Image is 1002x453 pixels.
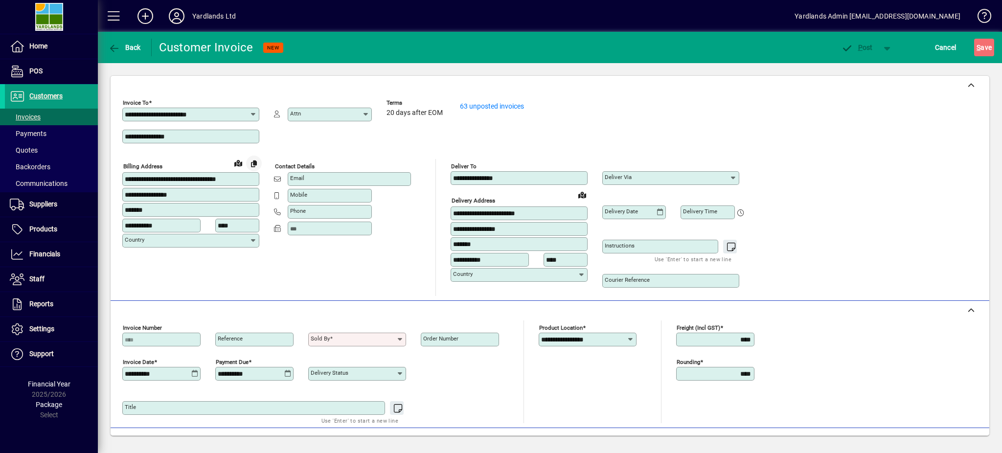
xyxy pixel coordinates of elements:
span: 20 days after EOM [387,109,443,117]
a: Suppliers [5,192,98,217]
span: Financials [29,250,60,258]
span: ave [977,40,992,55]
mat-label: Courier Reference [605,276,650,283]
button: Product [918,433,967,451]
span: Package [36,401,62,408]
span: Financial Year [28,380,70,388]
span: Communications [10,180,68,187]
mat-label: Rounding [677,359,700,365]
a: Products [5,217,98,242]
mat-label: Country [125,236,144,243]
span: S [977,44,980,51]
span: Products [29,225,57,233]
button: Copy to Delivery address [246,156,262,171]
mat-label: Phone [290,207,306,214]
span: Staff [29,275,45,283]
div: Yardlands Ltd [192,8,236,24]
span: Terms [387,100,445,106]
button: Cancel [933,39,959,56]
button: Back [106,39,143,56]
mat-label: Delivery date [605,208,638,215]
a: Financials [5,242,98,267]
span: Back [108,44,141,51]
mat-label: Country [453,271,473,277]
a: Knowledge Base [970,2,990,34]
mat-label: Email [290,175,304,181]
span: ost [841,44,873,51]
mat-label: Order number [423,335,458,342]
mat-label: Invoice number [123,324,162,331]
a: Staff [5,267,98,292]
mat-label: Delivery time [683,208,717,215]
mat-label: Deliver To [451,163,477,170]
span: Invoices [10,113,41,121]
mat-label: Reference [218,335,243,342]
mat-label: Instructions [605,242,635,249]
a: Communications [5,175,98,192]
mat-hint: Use 'Enter' to start a new line [655,253,731,265]
button: Profile [161,7,192,25]
button: Product History [649,433,707,451]
mat-label: Deliver via [605,174,632,181]
mat-label: Title [125,404,136,410]
span: Payments [10,130,46,137]
a: POS [5,59,98,84]
mat-hint: Use 'Enter' to start a new line [321,415,398,426]
span: Quotes [10,146,38,154]
a: View on map [574,187,590,203]
mat-label: Sold by [311,335,330,342]
span: Backorders [10,163,50,171]
mat-label: Invoice date [123,359,154,365]
span: NEW [267,45,279,51]
a: Backorders [5,159,98,175]
a: Home [5,34,98,59]
span: Product History [653,434,703,450]
div: Yardlands Admin [EMAIL_ADDRESS][DOMAIN_NAME] [795,8,960,24]
span: POS [29,67,43,75]
mat-label: Attn [290,110,301,117]
span: Support [29,350,54,358]
a: View on map [230,155,246,171]
button: Save [974,39,994,56]
button: Add [130,7,161,25]
a: 63 unposted invoices [460,102,524,110]
mat-label: Product location [539,324,583,331]
app-page-header-button: Back [98,39,152,56]
a: Invoices [5,109,98,125]
span: Home [29,42,47,50]
mat-label: Payment due [216,359,249,365]
mat-label: Invoice To [123,99,149,106]
span: Cancel [935,40,956,55]
mat-label: Freight (incl GST) [677,324,720,331]
span: Product [923,434,962,450]
mat-label: Delivery status [311,369,348,376]
span: Suppliers [29,200,57,208]
a: Settings [5,317,98,341]
a: Payments [5,125,98,142]
mat-label: Mobile [290,191,307,198]
div: Customer Invoice [159,40,253,55]
span: Reports [29,300,53,308]
span: P [858,44,863,51]
span: Settings [29,325,54,333]
button: Post [836,39,878,56]
a: Reports [5,292,98,317]
span: Customers [29,92,63,100]
a: Quotes [5,142,98,159]
a: Support [5,342,98,366]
